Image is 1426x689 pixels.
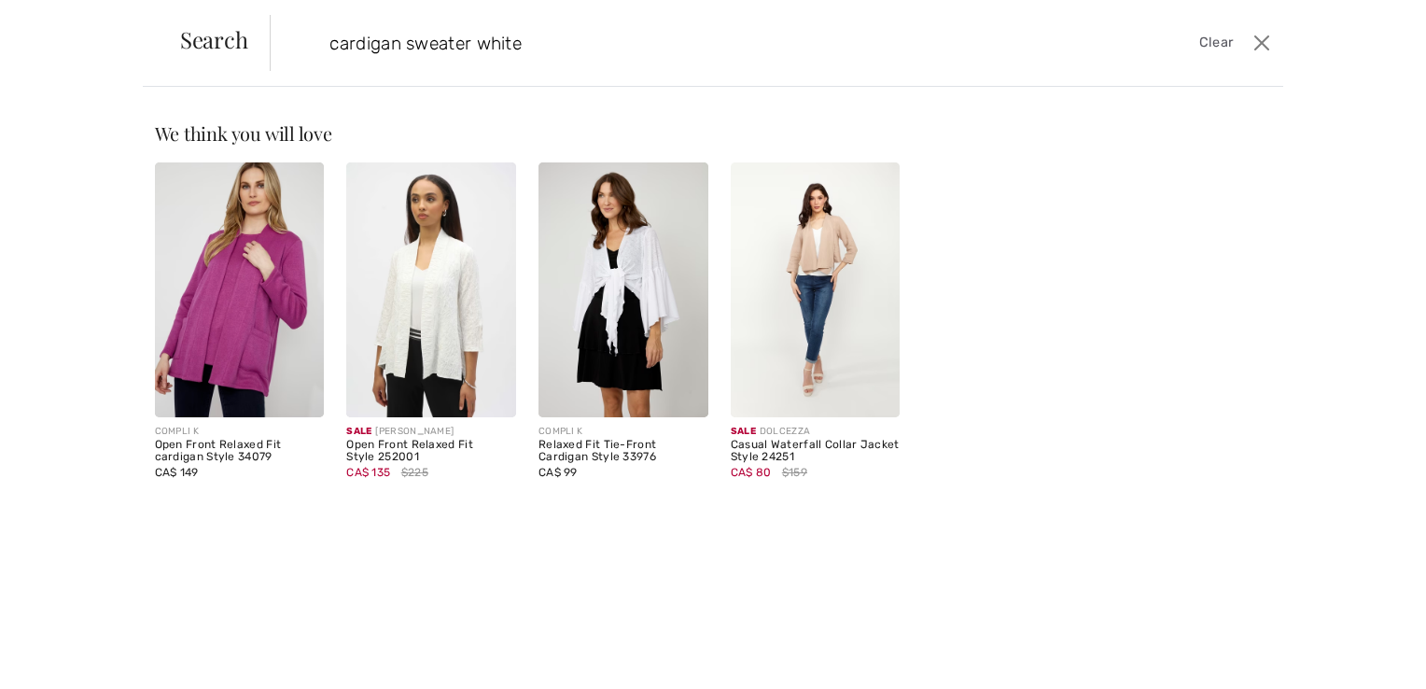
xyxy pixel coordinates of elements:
[346,425,516,439] div: [PERSON_NAME]
[155,120,332,146] span: We think you will love
[731,439,901,465] div: Casual Waterfall Collar Jacket Style 24251
[731,162,901,417] img: Casual Waterfall Collar Jacket Style 24251. White
[41,13,79,30] span: Chat
[155,439,325,465] div: Open Front Relaxed Fit cardigan Style 34079
[346,439,516,465] div: Open Front Relaxed Fit Style 252001
[731,425,901,439] div: DOLCEZZA
[180,28,248,50] span: Search
[1248,28,1276,58] button: Close
[155,466,199,479] span: CA$ 149
[315,15,1014,71] input: TYPE TO SEARCH
[346,466,390,479] span: CA$ 135
[155,425,325,439] div: COMPLI K
[538,439,708,465] div: Relaxed Fit Tie-Front Cardigan Style 33976
[538,162,708,417] img: Relaxed Fit Tie-Front Cardigan Style 33976. White
[346,426,371,437] span: Sale
[782,464,807,481] span: $159
[731,426,756,437] span: Sale
[155,162,325,417] img: Open Front Relaxed Fit cardigan Style 34079. Off White
[1199,33,1234,53] span: Clear
[538,466,578,479] span: CA$ 99
[346,162,516,417] img: Open Front Relaxed Fit Style 252001. White
[401,464,428,481] span: $225
[538,425,708,439] div: COMPLI K
[731,466,772,479] span: CA$ 80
